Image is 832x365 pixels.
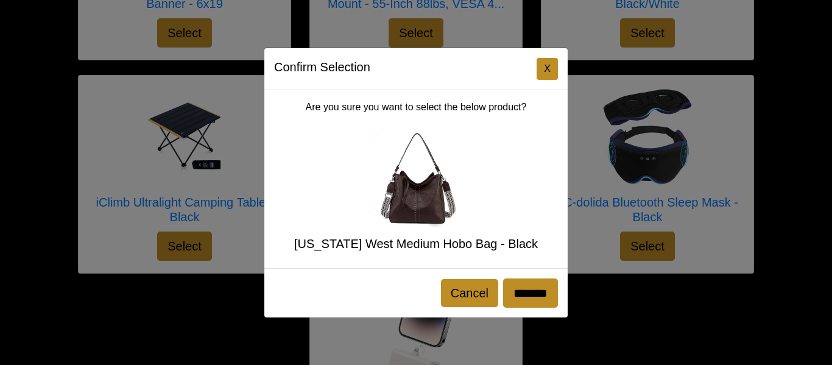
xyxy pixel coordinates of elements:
[441,279,498,307] button: Cancel
[274,236,558,251] h5: [US_STATE] West Medium Hobo Bag - Black
[264,90,568,268] div: Are you sure you want to select the below product?
[367,129,465,227] img: Montana West Medium Hobo Bag - Black
[537,58,558,80] button: Close
[274,58,370,76] h5: Confirm Selection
